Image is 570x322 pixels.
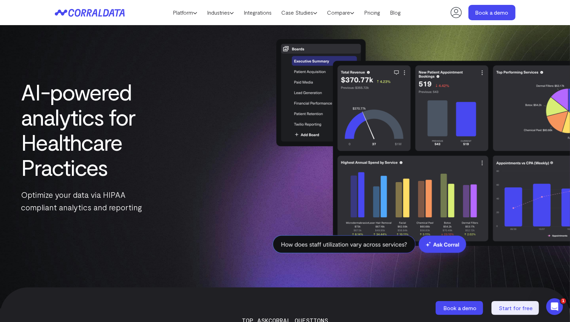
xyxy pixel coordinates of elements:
[546,298,563,315] iframe: Intercom live chat
[359,7,385,18] a: Pricing
[21,188,182,214] p: Optimize your data via HIPAA compliant analytics and reporting
[444,305,477,311] span: Book a demo
[385,7,406,18] a: Blog
[168,7,202,18] a: Platform
[239,7,276,18] a: Integrations
[21,79,182,180] h1: AI-powered analytics for Healthcare Practices
[491,301,540,315] a: Start for free
[499,305,533,311] span: Start for free
[322,7,359,18] a: Compare
[436,301,484,315] a: Book a demo
[202,7,239,18] a: Industries
[276,7,322,18] a: Case Studies
[561,298,566,304] span: 1
[468,5,516,20] a: Book a demo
